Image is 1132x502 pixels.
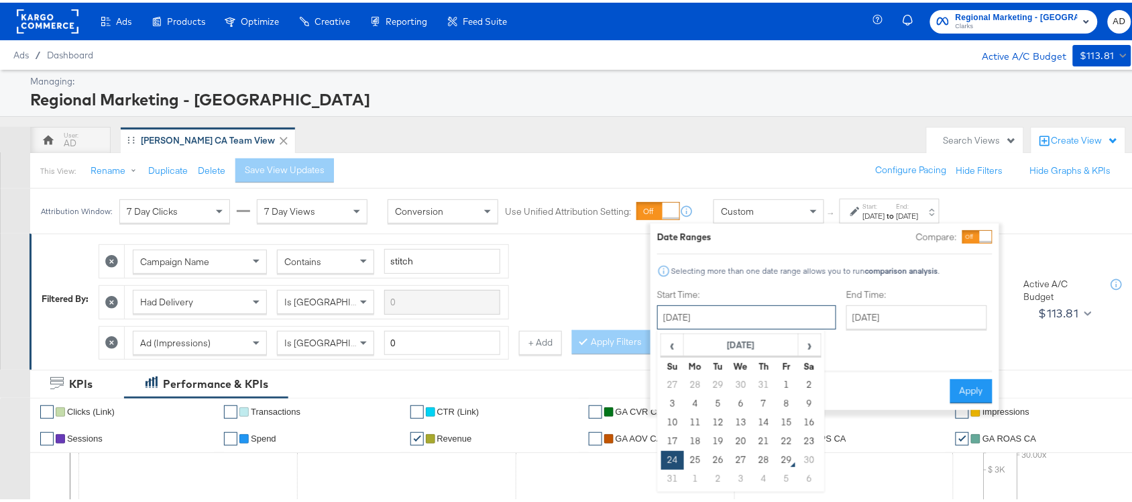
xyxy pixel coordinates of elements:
td: 10 [661,411,684,430]
div: [DATE] [863,208,885,219]
span: Is [GEOGRAPHIC_DATA] [284,334,387,346]
td: 15 [775,411,798,430]
th: Su [661,354,684,373]
th: Tu [707,354,730,373]
td: 21 [752,430,775,448]
span: Ads [116,13,131,24]
th: Sa [798,354,821,373]
div: Date Ranges [657,228,712,241]
span: Reporting [386,13,427,24]
td: 31 [752,373,775,392]
td: 6 [798,467,821,486]
label: Use Unified Attribution Setting: [505,203,631,215]
div: Managing: [30,72,1128,85]
td: 30 [798,448,821,467]
th: Fr [775,354,798,373]
td: 30 [730,373,752,392]
a: ✔ [589,403,602,416]
td: 28 [684,373,707,392]
td: 8 [775,392,798,411]
strong: to [885,208,897,218]
th: [DATE] [684,332,799,354]
div: Selecting more than one date range allows you to run . [671,264,940,273]
span: Sessions [67,431,103,441]
span: Ads [13,47,29,58]
td: 1 [775,373,798,392]
td: 2 [798,373,821,392]
td: 5 [707,392,730,411]
a: ✔ [956,403,969,416]
th: Th [752,354,775,373]
span: Had Delivery [140,293,193,305]
span: Impressions [982,404,1029,414]
td: 4 [684,392,707,411]
span: Revenue [437,431,472,441]
a: ✔ [224,403,237,416]
td: 18 [684,430,707,448]
button: Configure Pacing [866,156,956,180]
td: 25 [684,448,707,467]
span: Creative [315,13,350,24]
td: 3 [661,392,684,411]
button: Apply [950,376,993,401]
a: ✔ [410,403,424,416]
td: 7 [752,392,775,411]
span: GA ROAS CA [982,431,1036,441]
div: Create View [1052,132,1119,145]
span: Conversion [395,203,443,215]
button: + Add [519,328,562,352]
button: $113.81 [1073,42,1131,64]
a: ✔ [40,430,54,443]
div: Regional Marketing - [GEOGRAPHIC_DATA] [30,85,1128,108]
td: 28 [752,448,775,467]
div: Active A/C Budget [1024,275,1098,300]
a: ✔ [956,430,969,443]
input: Enter a search term [384,246,500,271]
label: Start: [863,199,885,208]
button: Hide Graphs & KPIs [1030,162,1111,174]
span: Is [GEOGRAPHIC_DATA] [284,293,387,305]
div: KPIs [69,374,93,389]
label: Compare: [916,228,957,241]
div: Filtered By: [42,290,89,303]
span: › [799,332,820,352]
a: ✔ [224,430,237,443]
span: Regional Marketing - [GEOGRAPHIC_DATA] [956,8,1078,22]
span: Contains [284,253,321,265]
td: 23 [798,430,821,448]
span: 7 Day Views [264,203,315,215]
td: 5 [775,467,798,486]
span: Products [167,13,205,24]
strong: comparison analysis [865,263,938,273]
td: 4 [752,467,775,486]
span: GA CVR CA [616,404,663,414]
label: End Time: [846,286,993,299]
span: / [29,47,47,58]
input: Enter a search term [384,287,500,312]
span: 7 Day Clicks [127,203,178,215]
td: 17 [661,430,684,448]
td: 9 [798,392,821,411]
span: Ad (Impressions) [140,334,211,346]
div: Attribution Window: [40,204,113,213]
td: 24 [661,448,684,467]
td: 12 [707,411,730,430]
th: We [730,354,752,373]
td: 26 [707,448,730,467]
td: 16 [798,411,821,430]
span: Spend [251,431,276,441]
a: ✔ [40,403,54,416]
td: 3 [730,467,752,486]
a: Dashboard [47,47,93,58]
span: CTR (Link) [437,404,479,414]
td: 20 [730,430,752,448]
button: Regional Marketing - [GEOGRAPHIC_DATA]Clarks [930,7,1098,31]
td: 2 [707,467,730,486]
span: Optimize [241,13,279,24]
a: ✔ [589,430,602,443]
div: This View: [40,163,76,174]
td: 14 [752,411,775,430]
span: ↑ [826,209,838,213]
td: 29 [707,373,730,392]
